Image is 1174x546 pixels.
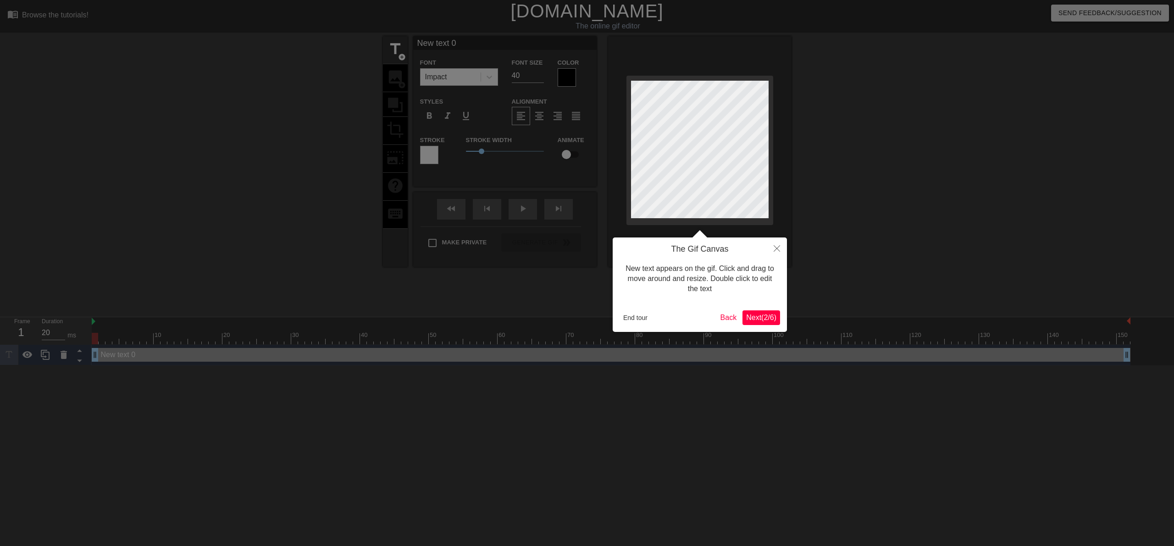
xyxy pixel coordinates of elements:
button: Close [767,237,787,259]
div: New text appears on the gif. Click and drag to move around and resize. Double click to edit the text [620,254,780,303]
span: Next ( 2 / 6 ) [746,314,776,321]
button: Next [742,310,780,325]
button: Back [717,310,741,325]
button: End tour [620,311,651,325]
h4: The Gif Canvas [620,244,780,254]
